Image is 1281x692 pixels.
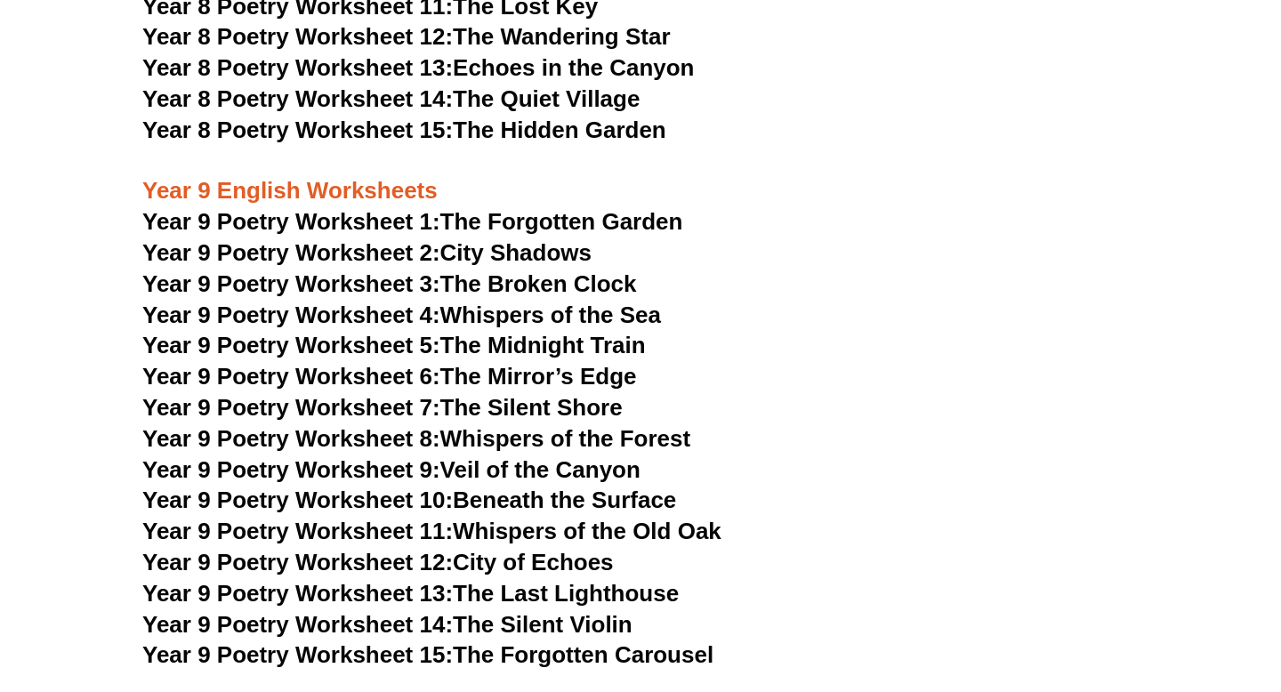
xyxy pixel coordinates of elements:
a: Year 9 Poetry Worksheet 13:The Last Lighthouse [142,580,679,607]
span: Year 8 Poetry Worksheet 15: [142,117,453,143]
span: Year 9 Poetry Worksheet 2: [142,239,440,266]
span: Year 9 Poetry Worksheet 7: [142,394,440,421]
a: Year 9 Poetry Worksheet 11:Whispers of the Old Oak [142,518,721,544]
span: Year 9 Poetry Worksheet 12: [142,549,453,575]
a: Year 8 Poetry Worksheet 13:Echoes in the Canyon [142,54,695,81]
span: Year 9 Poetry Worksheet 4: [142,302,440,328]
a: Year 9 Poetry Worksheet 10:Beneath the Surface [142,487,676,513]
span: Year 9 Poetry Worksheet 3: [142,270,440,297]
span: Year 9 Poetry Worksheet 10: [142,487,453,513]
a: Year 9 Poetry Worksheet 8:Whispers of the Forest [142,425,690,452]
span: Year 8 Poetry Worksheet 12: [142,23,453,50]
span: Year 9 Poetry Worksheet 9: [142,456,440,483]
span: Year 9 Poetry Worksheet 15: [142,641,453,668]
h3: Year 9 English Worksheets [142,147,1139,207]
a: Year 9 Poetry Worksheet 5:The Midnight Train [142,332,646,358]
span: Year 8 Poetry Worksheet 13: [142,54,453,81]
span: Year 9 Poetry Worksheet 13: [142,580,453,607]
a: Year 9 Poetry Worksheet 4:Whispers of the Sea [142,302,661,328]
a: Year 9 Poetry Worksheet 2:City Shadows [142,239,592,266]
a: Year 8 Poetry Worksheet 12:The Wandering Star [142,23,671,50]
span: Year 9 Poetry Worksheet 5: [142,332,440,358]
a: Year 9 Poetry Worksheet 6:The Mirror’s Edge [142,363,637,390]
span: Year 9 Poetry Worksheet 14: [142,611,453,638]
a: Year 9 Poetry Worksheet 14:The Silent Violin [142,611,632,638]
span: Year 9 Poetry Worksheet 1: [142,208,440,235]
a: Year 8 Poetry Worksheet 14:The Quiet Village [142,85,640,112]
a: Year 9 Poetry Worksheet 1:The Forgotten Garden [142,208,682,235]
a: Year 9 Poetry Worksheet 7:The Silent Shore [142,394,623,421]
span: Year 9 Poetry Worksheet 11: [142,518,453,544]
span: Year 8 Poetry Worksheet 14: [142,85,453,112]
a: Year 9 Poetry Worksheet 3:The Broken Clock [142,270,637,297]
span: Year 9 Poetry Worksheet 6: [142,363,440,390]
a: Year 9 Poetry Worksheet 12:City of Echoes [142,549,614,575]
a: Year 9 Poetry Worksheet 9:Veil of the Canyon [142,456,640,483]
a: Year 8 Poetry Worksheet 15:The Hidden Garden [142,117,666,143]
span: Year 9 Poetry Worksheet 8: [142,425,440,452]
a: Year 9 Poetry Worksheet 15:The Forgotten Carousel [142,641,713,668]
iframe: Chat Widget [976,491,1281,692]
